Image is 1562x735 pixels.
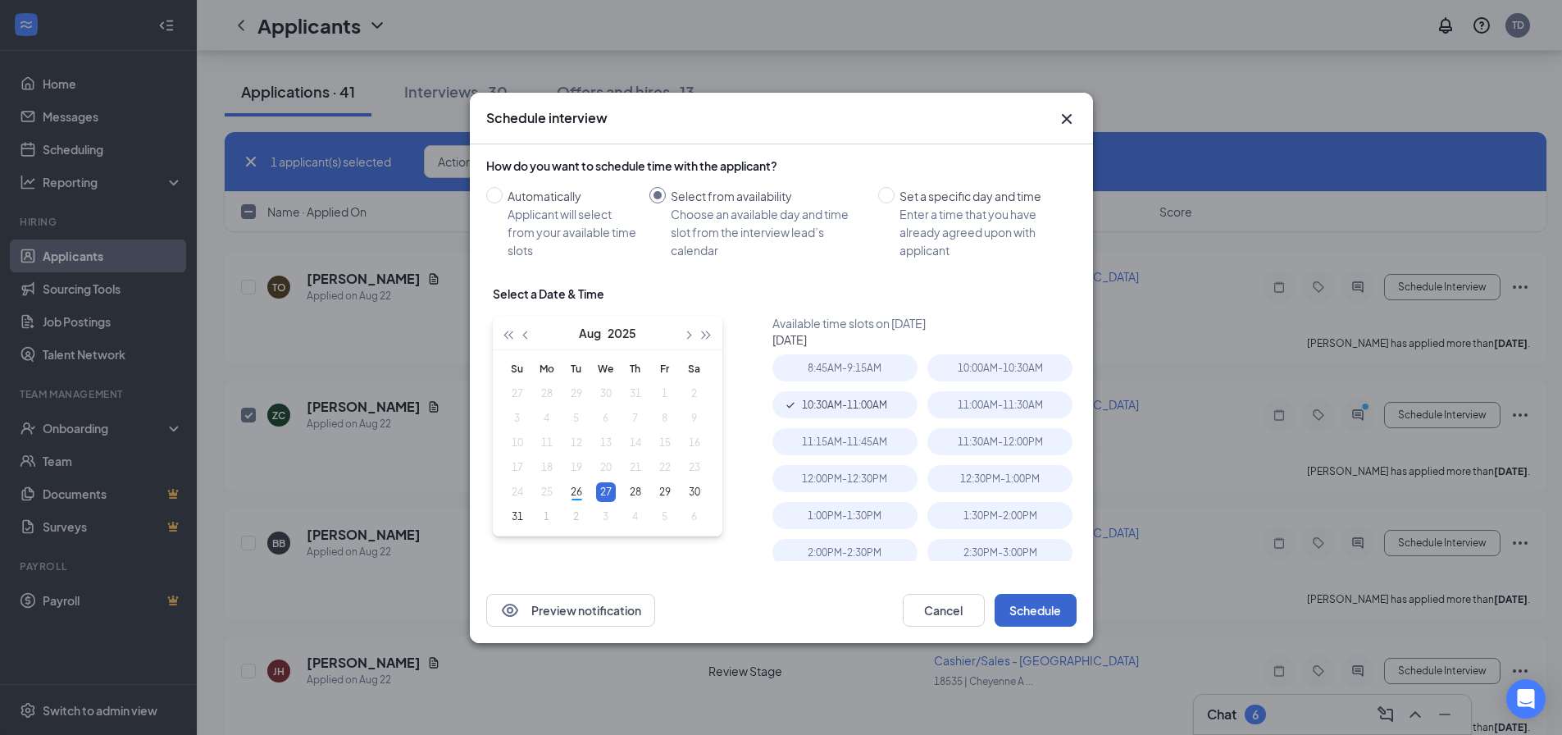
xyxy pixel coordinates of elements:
div: Select from availability [671,187,865,205]
div: [DATE] [772,331,1083,348]
h3: Schedule interview [486,109,608,127]
div: Automatically [508,187,636,205]
td: 2025-09-02 [562,504,591,529]
div: 2 [567,507,586,527]
div: 26 [567,482,586,502]
div: 11:30AM - 12:00PM [927,428,1072,455]
th: Mo [532,357,562,381]
th: We [591,357,621,381]
div: 10:00AM - 10:30AM [927,354,1072,381]
td: 2025-08-27 [591,480,621,504]
div: 11:15AM - 11:45AM [772,428,918,455]
div: 28 [626,482,645,502]
td: 2025-08-26 [562,480,591,504]
button: Close [1057,109,1077,129]
div: Applicant will select from your available time slots [508,205,636,259]
td: 2025-08-30 [680,480,709,504]
svg: Eye [500,600,520,620]
div: 30 [685,482,704,502]
div: 10:30AM - 11:00AM [772,391,918,418]
th: Fr [650,357,680,381]
div: 31 [508,507,527,527]
svg: Checkmark [784,399,797,412]
div: 11:00AM - 11:30AM [927,391,1072,418]
svg: Cross [1057,109,1077,129]
button: 2025 [608,317,636,349]
div: 8:45AM - 9:15AM [772,354,918,381]
div: 27 [596,482,616,502]
div: 1:30PM - 2:00PM [927,502,1072,529]
div: Choose an available day and time slot from the interview lead’s calendar [671,205,865,259]
td: 2025-08-28 [621,480,650,504]
div: 29 [655,482,675,502]
div: 12:30PM - 1:00PM [927,465,1072,492]
div: Select a Date & Time [493,285,604,302]
div: Set a specific day and time [899,187,1063,205]
button: Aug [579,317,601,349]
div: 2:00PM - 2:30PM [772,539,918,566]
td: 2025-08-31 [503,504,532,529]
div: 1:00PM - 1:30PM [772,502,918,529]
th: Th [621,357,650,381]
div: Enter a time that you have already agreed upon with applicant [899,205,1063,259]
button: EyePreview notification [486,594,655,627]
div: Available time slots on [DATE] [772,315,1083,331]
button: Schedule [995,594,1077,627]
div: 1 [537,507,557,527]
div: Open Intercom Messenger [1506,679,1546,719]
td: 2025-09-01 [532,504,562,529]
button: Cancel [903,594,985,627]
div: 12:00PM - 12:30PM [772,465,918,492]
th: Tu [562,357,591,381]
div: 2:30PM - 3:00PM [927,539,1072,566]
td: 2025-08-29 [650,480,680,504]
th: Sa [680,357,709,381]
div: How do you want to schedule time with the applicant? [486,157,1077,174]
th: Su [503,357,532,381]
